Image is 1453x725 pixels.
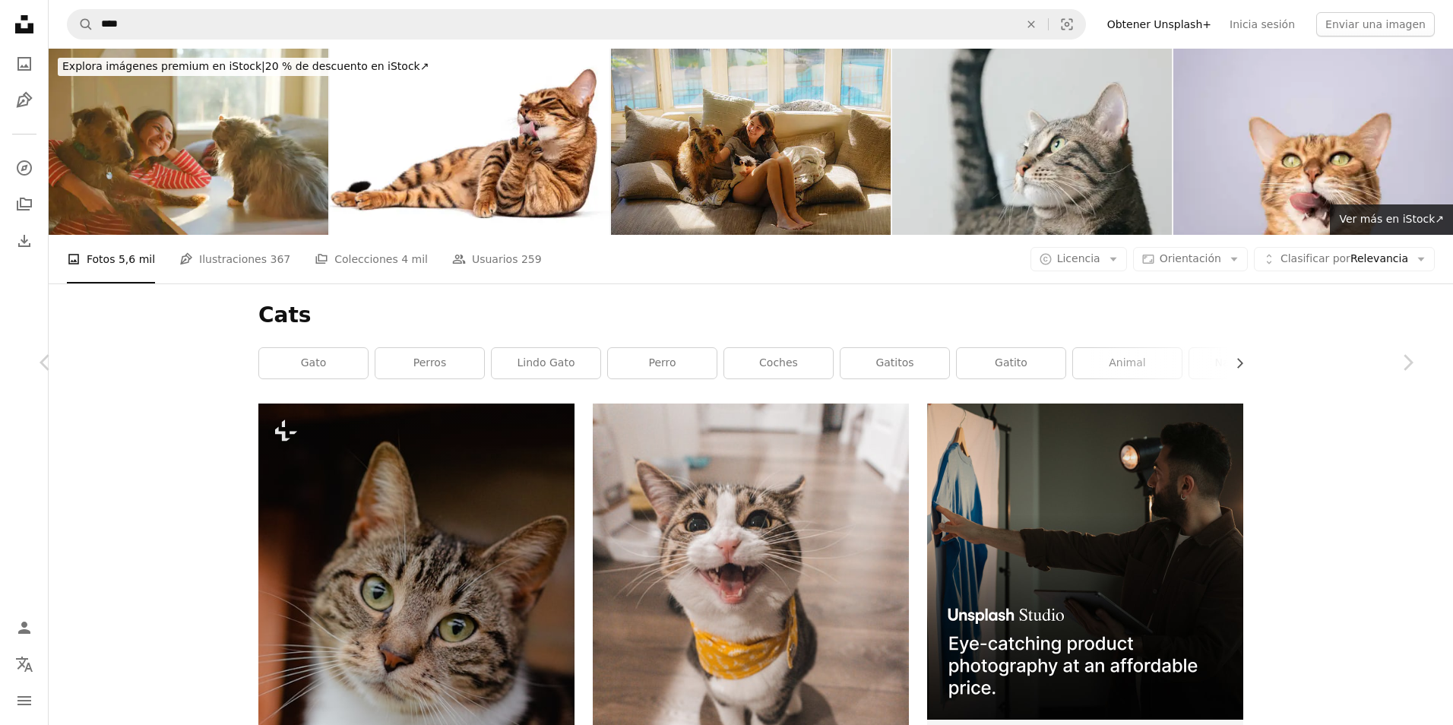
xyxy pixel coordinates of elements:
img: Toyger cat lying and licking its paw on white background [330,49,609,235]
a: Ilustraciones [9,85,40,116]
a: Ilustraciones 367 [179,235,290,283]
a: coches [724,348,833,378]
a: animal [1073,348,1182,378]
span: 4 mil [401,251,428,268]
a: Obtener Unsplash+ [1098,12,1220,36]
h1: Cats [258,302,1243,329]
button: Licencia [1030,247,1127,271]
a: Explorar [9,153,40,183]
span: Ver más en iStock ↗ [1339,213,1444,225]
button: Búsqueda visual [1049,10,1085,39]
a: Colecciones [9,189,40,220]
a: Fotos [9,49,40,79]
img: Woman cuddling with dog and cat on the sofa on sunny afternoon [611,49,891,235]
span: Explora imágenes premium en iStock | [62,60,265,72]
img: file-1715714098234-25b8b4e9d8faimage [927,404,1243,720]
a: Un primer plano de un gato mirando a la cámara [258,634,575,647]
a: Inicia sesión [1220,12,1304,36]
span: 259 [521,251,542,268]
button: Buscar en Unsplash [68,10,93,39]
button: Enviar una imagen [1316,12,1435,36]
a: perros [375,348,484,378]
img: Contented ginger cat licks. [1173,49,1453,235]
a: gato [259,348,368,378]
button: Orientación [1133,247,1248,271]
img: Tabby Cat - Close Up - Telephoto [892,49,1172,235]
span: 367 [270,251,290,268]
a: Usuarios 259 [452,235,542,283]
button: desplazar lista a la derecha [1226,348,1243,378]
button: Borrar [1015,10,1048,39]
button: Idioma [9,649,40,679]
a: Historial de descargas [9,226,40,256]
span: Licencia [1057,252,1100,264]
a: Iniciar sesión / Registrarse [9,613,40,643]
span: Relevancia [1280,252,1408,267]
a: gatito [957,348,1065,378]
a: Siguiente [1362,290,1453,435]
a: naturaleza [1189,348,1298,378]
a: Colecciones 4 mil [315,235,428,283]
div: 20 % de descuento en iStock ↗ [58,58,433,76]
form: Encuentra imágenes en todo el sitio [67,9,1086,40]
a: gato atigrado marrón [593,634,909,647]
a: perro [608,348,717,378]
span: Orientación [1160,252,1221,264]
a: Ver más en iStock↗ [1330,204,1453,235]
a: Explora imágenes premium en iStock|20 % de descuento en iStock↗ [49,49,442,85]
a: lindo gato [492,348,600,378]
button: Clasificar porRelevancia [1254,247,1435,271]
button: Menú [9,685,40,716]
img: Woman cuddling with dog and cat on the sofa on sunny afternoon [49,49,328,235]
span: Clasificar por [1280,252,1350,264]
a: Gatitos [840,348,949,378]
